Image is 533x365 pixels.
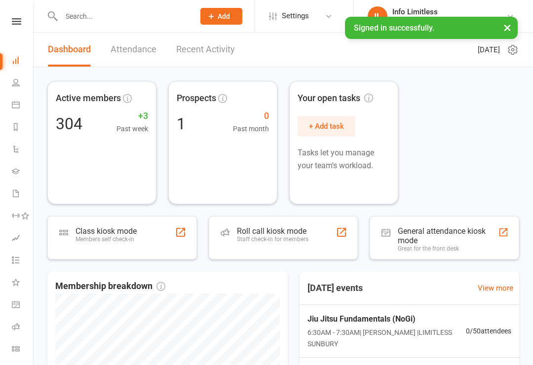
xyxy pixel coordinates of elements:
div: Limitless Mixed Martial Arts & Fitness [392,16,506,25]
a: Dashboard [12,50,34,73]
div: Great for the front desk [398,245,498,252]
a: Dashboard [48,33,91,67]
span: Signed in successfully. [354,23,434,33]
div: Roll call kiosk mode [237,226,308,236]
span: Prospects [177,91,216,106]
span: +3 [116,109,148,123]
span: Past month [233,123,269,134]
span: [DATE] [478,44,500,56]
span: 0 / 50 attendees [466,326,511,336]
button: + Add task [298,116,355,137]
div: General attendance kiosk mode [398,226,498,245]
span: 6:30AM - 7:30AM | [PERSON_NAME] | LIMITLESS SUNBURY [307,327,466,349]
a: Reports [12,117,34,139]
a: Calendar [12,95,34,117]
a: View more [478,282,513,294]
span: Membership breakdown [55,279,165,293]
div: Class kiosk mode [76,226,137,236]
span: Your open tasks [298,91,373,106]
a: What's New [12,272,34,294]
a: Assessments [12,228,34,250]
div: 1 [177,116,186,132]
button: × [498,17,516,38]
div: Staff check-in for members [237,236,308,243]
h3: [DATE] events [300,279,371,297]
a: General attendance kiosk mode [12,294,34,317]
a: Attendance [111,33,156,67]
a: Class kiosk mode [12,339,34,361]
p: Tasks let you manage your team's workload. [298,146,390,172]
div: 304 [56,116,82,132]
div: Members self check-in [76,236,137,243]
span: Settings [282,5,309,27]
input: Search... [58,9,188,23]
span: Jiu Jitsu Fundamentals (NoGi) [307,313,466,326]
span: Past week [116,123,148,134]
span: Add [218,12,230,20]
button: Add [200,8,242,25]
div: IL [368,6,387,26]
a: People [12,73,34,95]
span: Active members [56,91,121,106]
a: Roll call kiosk mode [12,317,34,339]
a: Recent Activity [176,33,235,67]
div: Info Limitless [392,7,506,16]
span: 0 [233,109,269,123]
